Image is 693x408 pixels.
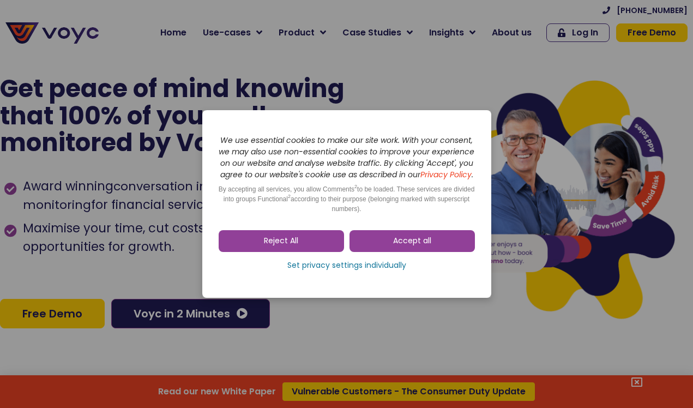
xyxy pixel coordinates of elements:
sup: 2 [354,184,357,189]
span: By accepting all services, you allow Comments to be loaded. These services are divided into group... [219,185,475,213]
a: Privacy Policy [420,169,472,180]
sup: 2 [288,194,291,199]
span: Accept all [393,236,431,247]
span: Reject All [264,236,298,247]
a: Accept all [349,230,475,252]
i: We use essential cookies to make our site work. With your consent, we may also use non-essential ... [219,135,474,180]
span: Set privacy settings individually [287,260,406,271]
a: Reject All [219,230,344,252]
a: Set privacy settings individually [219,257,475,274]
